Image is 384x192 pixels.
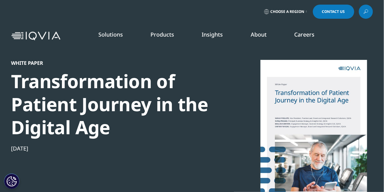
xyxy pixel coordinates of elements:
[11,145,222,152] div: [DATE]
[99,31,123,38] a: Solutions
[151,31,174,38] a: Products
[251,31,267,38] a: About
[11,60,222,66] div: White Paper
[322,10,345,14] span: Contact Us
[271,9,305,14] span: Choose a Region
[294,31,314,38] a: Careers
[313,5,354,19] a: Contact Us
[11,32,60,41] img: IQVIA Healthcare Information Technology and Pharma Clinical Research Company
[202,31,223,38] a: Insights
[63,22,373,50] nav: Primary
[11,70,222,139] div: Transformation of Patient Journey in the Digital Age
[4,174,19,189] button: Definições de cookies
